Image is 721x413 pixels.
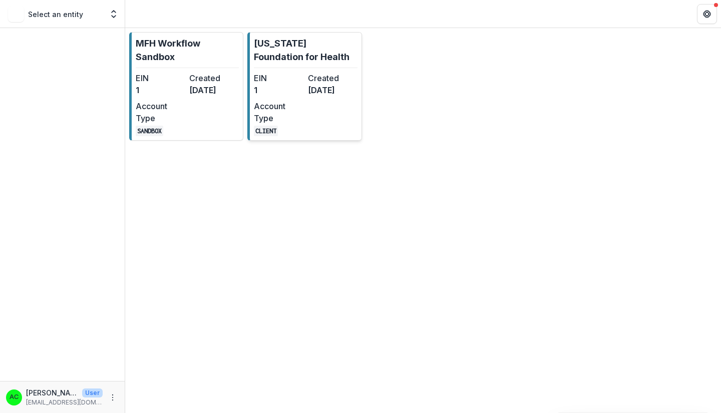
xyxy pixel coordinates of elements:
[136,37,239,64] p: MFH Workflow Sandbox
[254,84,303,96] dd: 1
[107,391,119,403] button: More
[189,84,239,96] dd: [DATE]
[254,37,357,64] p: [US_STATE] Foundation for Health
[189,72,239,84] dt: Created
[26,387,78,398] p: [PERSON_NAME]
[28,9,83,20] p: Select an entity
[136,84,185,96] dd: 1
[697,4,717,24] button: Get Help
[247,32,362,141] a: [US_STATE] Foundation for HealthEIN1Created[DATE]Account TypeCLIENT
[136,72,185,84] dt: EIN
[107,4,121,24] button: Open entity switcher
[136,126,163,136] code: SANDBOX
[8,6,24,22] img: Select an entity
[254,126,278,136] code: CLIENT
[26,398,103,407] p: [EMAIL_ADDRESS][DOMAIN_NAME]
[254,72,303,84] dt: EIN
[308,72,357,84] dt: Created
[10,394,19,400] div: Alyssa Curran
[136,100,185,124] dt: Account Type
[82,388,103,397] p: User
[254,100,303,124] dt: Account Type
[308,84,357,96] dd: [DATE]
[129,32,243,141] a: MFH Workflow SandboxEIN1Created[DATE]Account TypeSANDBOX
